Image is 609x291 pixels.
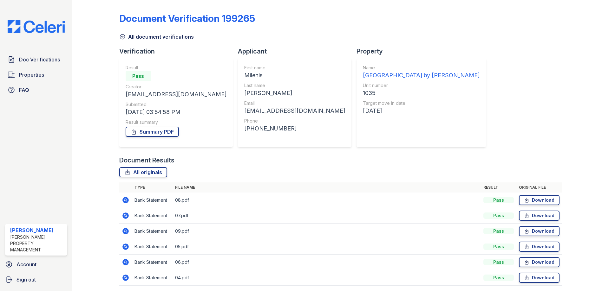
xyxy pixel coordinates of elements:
[132,182,173,193] th: Type
[119,33,194,41] a: All document verifications
[481,182,516,193] th: Result
[126,71,151,81] div: Pass
[16,261,36,268] span: Account
[173,193,481,208] td: 08.pdf
[483,244,514,250] div: Pass
[132,255,173,270] td: Bank Statement
[244,65,345,71] div: First name
[519,242,560,252] a: Download
[363,65,480,80] a: Name [GEOGRAPHIC_DATA] by [PERSON_NAME]
[483,275,514,281] div: Pass
[132,270,173,286] td: Bank Statement
[126,108,226,117] div: [DATE] 03:54:58 PM
[363,82,480,89] div: Unit number
[19,86,29,94] span: FAQ
[3,258,70,271] a: Account
[10,234,65,253] div: [PERSON_NAME] Property Management
[132,208,173,224] td: Bank Statement
[19,56,60,63] span: Doc Verifications
[173,224,481,239] td: 09.pdf
[519,273,560,283] a: Download
[126,119,226,125] div: Result summary
[126,65,226,71] div: Result
[244,118,345,124] div: Phone
[132,193,173,208] td: Bank Statement
[126,127,179,137] a: Summary PDF
[10,226,65,234] div: [PERSON_NAME]
[3,273,70,286] a: Sign out
[363,100,480,106] div: Target move in date
[244,100,345,106] div: Email
[173,270,481,286] td: 04.pdf
[483,197,514,203] div: Pass
[363,89,480,98] div: 1035
[244,71,345,80] div: Milenis
[119,47,238,56] div: Verification
[173,239,481,255] td: 05.pdf
[3,20,70,33] img: CE_Logo_Blue-a8612792a0a2168367f1c8372b55b34899dd931a85d93a1a3d3e32e68fde9ad4.png
[357,47,491,56] div: Property
[516,182,562,193] th: Original file
[519,257,560,267] a: Download
[363,65,480,71] div: Name
[173,255,481,270] td: 06.pdf
[173,182,481,193] th: File name
[244,106,345,115] div: [EMAIL_ADDRESS][DOMAIN_NAME]
[483,259,514,265] div: Pass
[363,106,480,115] div: [DATE]
[5,84,67,96] a: FAQ
[119,167,167,177] a: All originals
[244,124,345,133] div: [PHONE_NUMBER]
[132,224,173,239] td: Bank Statement
[5,53,67,66] a: Doc Verifications
[119,156,174,165] div: Document Results
[483,228,514,234] div: Pass
[519,211,560,221] a: Download
[244,89,345,98] div: [PERSON_NAME]
[519,226,560,236] a: Download
[238,47,357,56] div: Applicant
[19,71,44,79] span: Properties
[126,84,226,90] div: Creator
[244,82,345,89] div: Last name
[132,239,173,255] td: Bank Statement
[173,208,481,224] td: 07.pdf
[126,101,226,108] div: Submitted
[5,68,67,81] a: Properties
[519,195,560,205] a: Download
[126,90,226,99] div: [EMAIL_ADDRESS][DOMAIN_NAME]
[483,212,514,219] div: Pass
[119,13,255,24] div: Document Verification 199265
[363,71,480,80] div: [GEOGRAPHIC_DATA] by [PERSON_NAME]
[16,276,36,283] span: Sign out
